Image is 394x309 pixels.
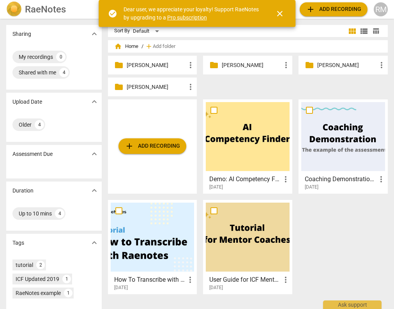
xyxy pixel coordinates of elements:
div: tutorial [16,261,33,269]
h3: Coaching Demonstration (Example) [305,175,376,184]
h3: Demo: AI Competency Finder [209,175,281,184]
div: 4 [35,120,44,129]
span: expand_more [90,97,99,106]
a: How To Transcribe with [PERSON_NAME][DATE] [111,203,194,291]
span: more_vert [281,60,291,70]
button: Close [270,4,289,23]
span: folder [209,60,219,70]
div: Shared with me [19,69,56,76]
span: [DATE] [114,284,128,291]
span: [DATE] [209,284,223,291]
p: Tara B. [127,83,186,91]
a: User Guide for ICF Mentor Coaches[DATE] [206,203,290,291]
div: Up to 10 mins [19,210,52,217]
div: RaeNotes example [16,289,61,297]
button: Tile view [346,25,358,37]
a: Coaching Demonstration (Example)[DATE] [301,102,385,190]
button: Show more [88,148,100,160]
p: Tags [12,239,24,247]
img: Logo [6,2,22,17]
p: Assessment Due [12,150,53,158]
div: 4 [59,68,69,77]
h3: User Guide for ICF Mentor Coaches [209,275,281,284]
span: expand_more [90,29,99,39]
p: Grace D. [317,61,377,69]
button: Show more [88,237,100,249]
h2: RaeNotes [25,4,66,15]
a: LogoRaeNotes [6,2,100,17]
p: Duration [12,187,34,195]
div: My recordings [19,53,53,61]
button: RM [374,2,388,16]
div: Default [133,25,162,37]
span: Home [114,42,138,50]
div: ICF Updated 2019 [16,275,59,283]
span: more_vert [376,175,386,184]
button: Upload [300,2,367,16]
div: 1 [62,275,71,283]
p: Upload Date [12,98,42,106]
p: Anil N. [222,61,281,69]
a: Pro subscription [167,14,207,21]
span: expand_more [90,238,99,247]
div: 4 [55,209,64,218]
button: Show more [88,28,100,40]
div: 1 [64,289,72,297]
button: List view [358,25,370,37]
div: Ask support [323,300,382,309]
span: add [306,5,315,14]
span: more_vert [377,60,386,70]
span: more_vert [281,175,290,184]
span: more_vert [281,275,290,284]
span: table_chart [372,27,380,35]
div: Dear user, we appreciate your loyalty! Support RaeNotes by upgrading to a [124,5,261,21]
button: Table view [370,25,382,37]
h3: How To Transcribe with RaeNotes [114,275,186,284]
button: Show more [88,185,100,196]
span: Add folder [153,44,175,49]
span: view_module [348,26,357,36]
span: Add recording [306,5,361,14]
span: view_list [359,26,369,36]
span: add [145,42,153,50]
span: Add recording [125,141,180,151]
span: add [125,141,134,151]
span: check_circle [108,9,117,18]
span: home [114,42,122,50]
span: folder [114,82,124,92]
span: more_vert [186,60,195,70]
div: 2 [36,261,45,269]
span: folder [114,60,124,70]
span: more_vert [186,82,195,92]
span: folder [305,60,314,70]
span: [DATE] [209,184,223,191]
div: Sort By [114,28,130,34]
div: 0 [56,52,65,62]
span: / [141,44,143,49]
p: Aliza D. [127,61,186,69]
p: Sharing [12,30,31,38]
span: expand_more [90,186,99,195]
span: close [275,9,284,18]
span: [DATE] [305,184,318,191]
div: Older [19,121,32,129]
button: Show more [88,96,100,108]
span: more_vert [186,275,195,284]
a: Demo: AI Competency Finder[DATE] [206,102,290,190]
span: expand_more [90,149,99,159]
button: Upload [118,138,186,154]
